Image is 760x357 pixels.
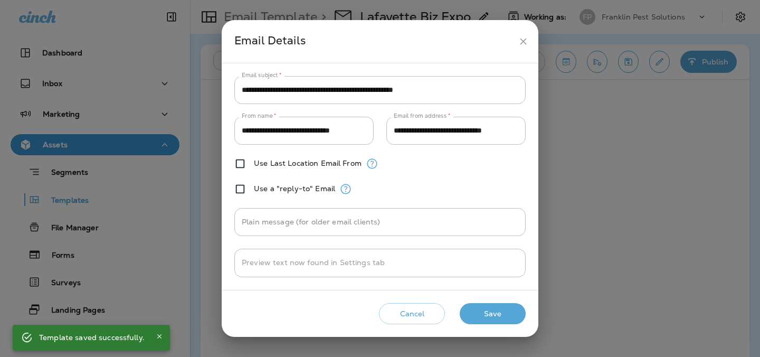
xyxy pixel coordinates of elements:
label: Use a "reply-to" Email [254,184,335,193]
label: Email subject [242,71,282,79]
button: Close [153,330,166,343]
label: Email from address [394,112,450,120]
div: Email Details [234,32,514,51]
label: From name [242,112,277,120]
div: Template saved successfully. [39,328,145,347]
label: Use Last Location Email From [254,159,362,167]
button: close [514,32,533,51]
button: Save [460,303,526,325]
button: Cancel [379,303,445,325]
